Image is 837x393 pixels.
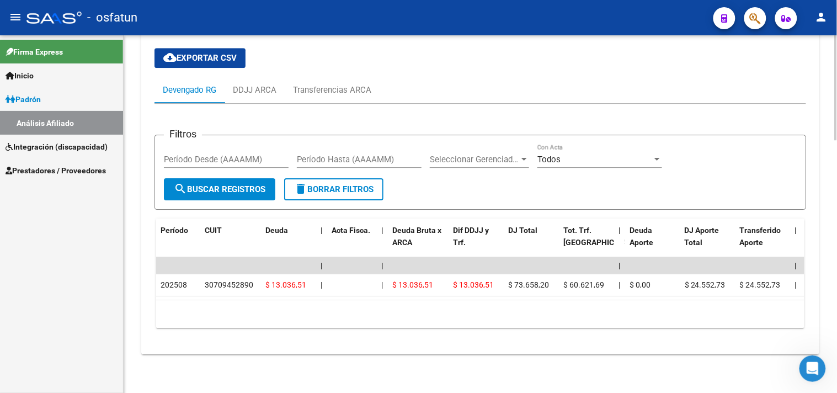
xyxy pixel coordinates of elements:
span: DJ Total [508,226,537,235]
span: | [795,226,797,235]
span: Dif DDJJ y Trf. [453,226,489,247]
button: Exportar CSV [154,48,246,68]
span: | [321,280,322,289]
span: $ 13.036,51 [392,280,433,289]
span: 202508 [161,280,187,289]
mat-icon: search [174,182,187,195]
span: $ 73.658,20 [508,280,549,289]
datatable-header-cell: | [377,219,388,267]
span: Acta Fisca. [332,226,370,235]
datatable-header-cell: DJ Total [504,219,559,267]
h3: Filtros [164,126,202,142]
span: Seleccionar Gerenciador [430,155,519,164]
span: | [381,280,383,289]
datatable-header-cell: | [791,219,802,267]
span: Transferido Aporte [740,226,781,247]
span: Prestadores / Proveedores [6,164,106,177]
span: | [321,261,323,270]
datatable-header-cell: Período [156,219,200,267]
div: DDJJ ARCA [233,84,276,96]
button: Buscar Registros [164,178,275,200]
datatable-header-cell: Deuda [261,219,316,267]
mat-icon: menu [9,10,22,24]
span: $ 13.036,51 [453,280,494,289]
span: Buscar Registros [174,184,265,194]
span: | [381,261,383,270]
span: Período [161,226,188,235]
span: | [795,261,797,270]
span: Deuda Aporte [630,226,653,247]
datatable-header-cell: Acta Fisca. [327,219,377,267]
span: $ 24.552,73 [685,280,726,289]
span: $ 13.036,51 [265,280,306,289]
datatable-header-cell: | [316,219,327,267]
span: Padrón [6,93,41,105]
mat-icon: person [815,10,828,24]
span: $ 0,00 [630,280,651,289]
div: 30709452890 [205,279,253,291]
div: Transferencias ARCA [293,84,371,96]
datatable-header-cell: | [614,219,625,267]
mat-icon: cloud_download [163,51,177,64]
span: | [795,280,797,289]
span: | [321,226,323,235]
span: | [381,226,383,235]
span: Exportar CSV [163,53,237,63]
div: Devengado RG [163,84,216,96]
span: Deuda [265,226,288,235]
span: | [619,261,621,270]
datatable-header-cell: Deuda Aporte [625,219,680,267]
span: Tot. Trf. [GEOGRAPHIC_DATA] [563,226,638,247]
datatable-header-cell: Tot. Trf. Bruto [559,219,614,267]
span: | [619,226,621,235]
button: Borrar Filtros [284,178,383,200]
datatable-header-cell: Transferido Aporte [735,219,791,267]
span: DJ Aporte Total [685,226,719,247]
datatable-header-cell: Dif DDJJ y Trf. [449,219,504,267]
datatable-header-cell: Deuda Bruta x ARCA [388,219,449,267]
span: Todos [537,155,561,164]
span: | [619,280,620,289]
span: CUIT [205,226,222,235]
span: - osfatun [87,6,137,30]
span: Integración (discapacidad) [6,141,108,153]
span: $ 24.552,73 [740,280,781,289]
mat-icon: delete [294,182,307,195]
span: $ 60.621,69 [563,280,604,289]
span: Inicio [6,70,34,82]
datatable-header-cell: CUIT [200,219,261,267]
span: Firma Express [6,46,63,58]
span: Deuda Bruta x ARCA [392,226,441,247]
span: Borrar Filtros [294,184,374,194]
iframe: Intercom live chat [799,355,826,382]
datatable-header-cell: DJ Aporte Total [680,219,735,267]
